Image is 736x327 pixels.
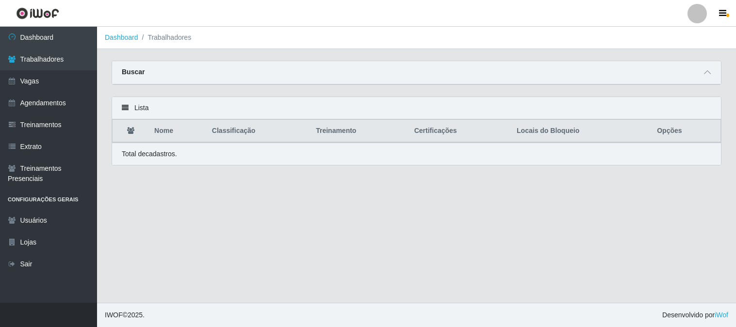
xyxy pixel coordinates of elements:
[105,33,138,41] a: Dashboard
[97,27,736,49] nav: breadcrumb
[715,311,728,319] a: iWof
[148,120,206,143] th: Nome
[122,149,177,159] p: Total de cadastros.
[310,120,409,143] th: Treinamento
[409,120,511,143] th: Certificações
[16,7,59,19] img: CoreUI Logo
[138,33,192,43] li: Trabalhadores
[105,311,123,319] span: IWOF
[112,97,721,119] div: Lista
[206,120,310,143] th: Classificação
[662,310,728,320] span: Desenvolvido por
[105,310,145,320] span: © 2025 .
[122,68,145,76] strong: Buscar
[651,120,720,143] th: Opções
[511,120,651,143] th: Locais do Bloqueio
